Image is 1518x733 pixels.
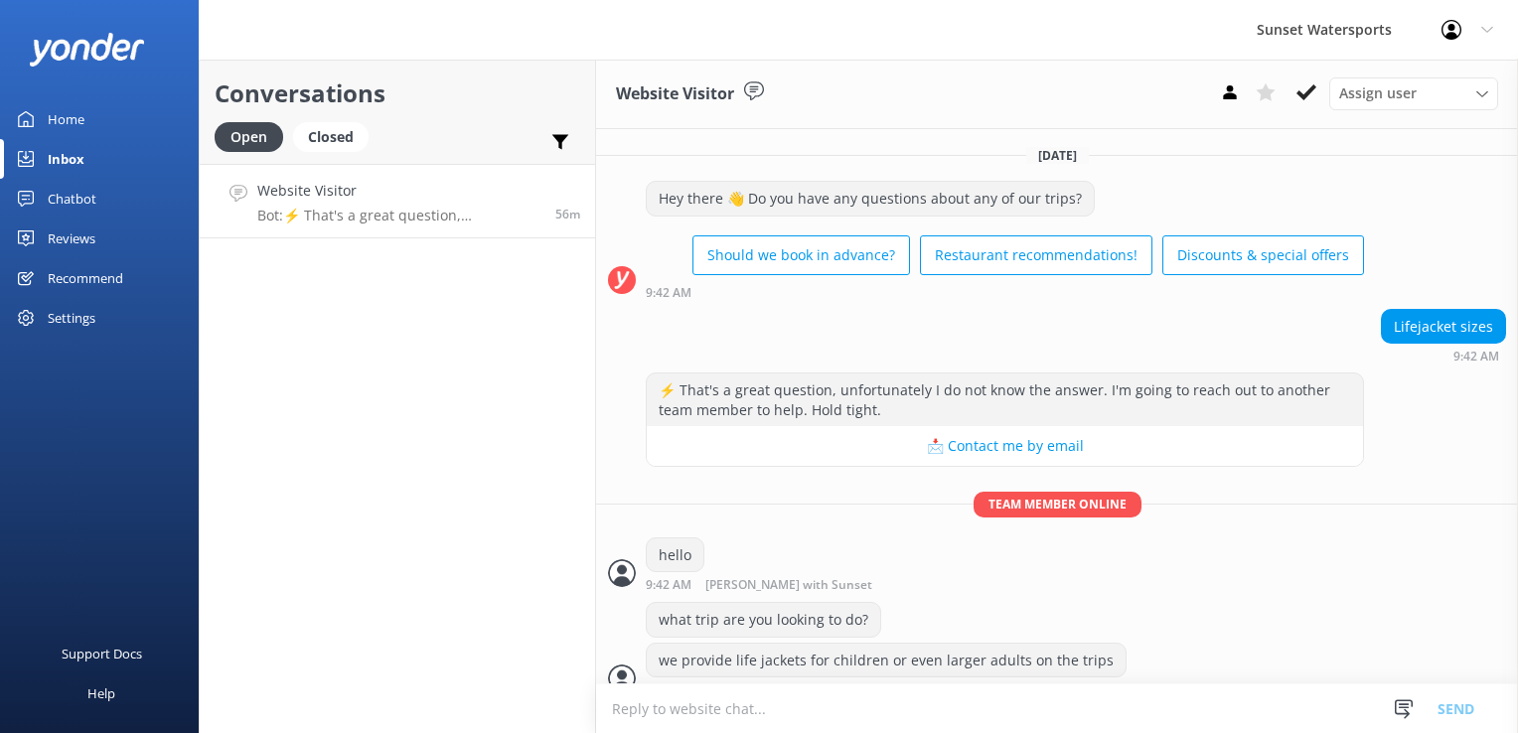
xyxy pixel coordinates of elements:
[1162,235,1364,275] button: Discounts & special offers
[647,426,1363,466] button: 📩 Contact me by email
[257,207,540,224] p: Bot: ⚡ That's a great question, unfortunately I do not know the answer. I'm going to reach out to...
[257,180,540,202] h4: Website Visitor
[646,285,1364,299] div: 08:42am 12-Aug-2025 (UTC -05:00) America/Cancun
[647,644,1126,677] div: we provide life jackets for children or even larger adults on the trips
[646,579,691,592] strong: 9:42 AM
[48,179,96,219] div: Chatbot
[293,125,379,147] a: Closed
[48,258,123,298] div: Recommend
[1453,351,1499,363] strong: 9:42 AM
[646,287,691,299] strong: 9:42 AM
[1381,349,1506,363] div: 08:42am 12-Aug-2025 (UTC -05:00) America/Cancun
[705,579,872,592] span: [PERSON_NAME] with Sunset
[293,122,369,152] div: Closed
[1382,310,1505,344] div: Lifejacket sizes
[48,139,84,179] div: Inbox
[48,219,95,258] div: Reviews
[200,164,595,238] a: Website VisitorBot:⚡ That's a great question, unfortunately I do not know the answer. I'm going t...
[647,182,1094,216] div: Hey there 👋 Do you have any questions about any of our trips?
[1339,82,1417,104] span: Assign user
[1329,77,1498,109] div: Assign User
[647,373,1363,426] div: ⚡ That's a great question, unfortunately I do not know the answer. I'm going to reach out to anot...
[48,298,95,338] div: Settings
[215,74,580,112] h2: Conversations
[555,206,580,222] span: 08:42am 12-Aug-2025 (UTC -05:00) America/Cancun
[215,122,283,152] div: Open
[48,99,84,139] div: Home
[647,538,703,572] div: hello
[30,33,144,66] img: yonder-white-logo.png
[647,603,880,637] div: what trip are you looking to do?
[692,235,910,275] button: Should we book in advance?
[646,577,937,592] div: 08:42am 12-Aug-2025 (UTC -05:00) America/Cancun
[215,125,293,147] a: Open
[1026,147,1089,164] span: [DATE]
[87,673,115,713] div: Help
[920,235,1152,275] button: Restaurant recommendations!
[616,81,734,107] h3: Website Visitor
[62,634,142,673] div: Support Docs
[974,492,1141,516] span: Team member online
